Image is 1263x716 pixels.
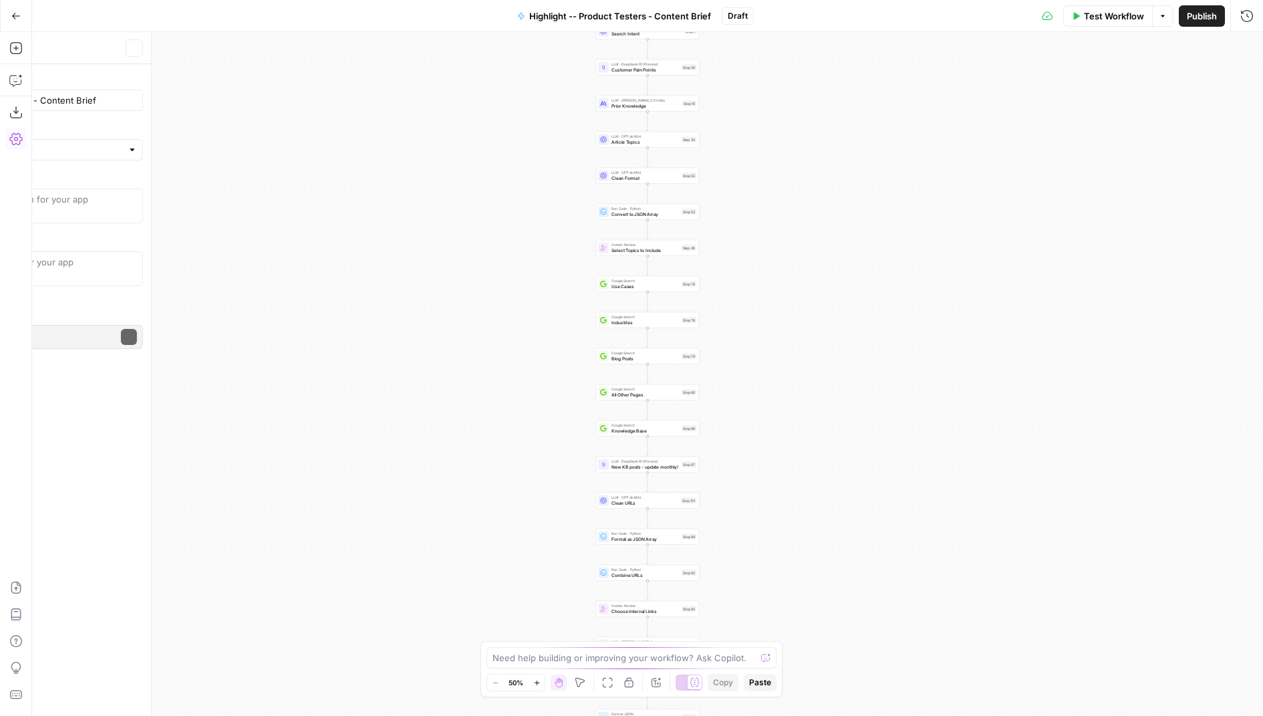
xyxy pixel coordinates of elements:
button: Start recording [85,438,96,449]
span: Run Code · Python [611,531,679,536]
g: Edge from step_76 to step_78 [647,291,649,311]
div: LLM · DeepSeek R1 (Preview)New KB posts - update monthly!Step 97 [596,457,700,473]
span: Search Intent [611,30,682,37]
h1: [PERSON_NAME] [65,7,152,17]
div: I just got confirmation that unfortunately, this feature is only available on beta for our enterp... [11,321,219,416]
div: Run Code · PythonCombine URLsStep 92 [596,565,700,581]
div: Step 101 [681,497,696,503]
span: Clean URLs [611,499,678,506]
div: Google SearchIndustriesStep 78 [596,312,700,328]
span: Format as JSON Array [611,535,679,542]
div: Step 53 [682,209,696,215]
button: Paste [744,674,777,691]
div: Close [235,5,259,29]
g: Edge from step_53 to step_45 [647,219,649,239]
g: Edge from step_96 to step_97 [647,436,649,455]
span: LLM · DeepSeek R1 (Preview) [611,62,679,67]
div: Manuel says… [11,9,257,66]
div: Apologies, my mistake. You can create multiple knowledge bases but only 1 brand kit on your curre... [11,9,219,65]
div: Step 76 [682,281,696,287]
div: Step 96 [682,425,696,431]
div: Manuel says… [11,321,257,427]
button: Test Workflow [1063,5,1152,27]
div: As well as adding an extra workspace? [64,127,246,140]
div: Human ReviewChoose Internal LinksStep 82 [596,601,700,617]
span: New KB posts - update monthly! [611,463,679,470]
span: Select Topics to Include [611,247,679,253]
span: Use Cases [611,283,679,289]
div: And what about the forking of the power agents? [59,276,246,302]
g: Edge from step_45 to step_76 [647,255,649,275]
div: Step 99 [682,533,696,540]
span: Knowledge Base [611,427,679,434]
div: Step 45 [682,245,697,251]
g: Edge from step_92 to step_82 [647,580,649,600]
g: Edge from step_90 to step_74 [647,689,649,708]
span: Convert to JSON Array [611,211,679,217]
div: Step 42 [682,136,697,142]
span: Clean Format [611,174,679,181]
span: Prior Knowledge [611,102,680,109]
div: And what about the forking of the power agents? [48,268,257,310]
span: Industries [611,319,679,326]
button: go back [9,5,34,31]
span: Article Topics [611,138,679,145]
div: As well as adding an extra workspace? [53,119,257,148]
button: Send a message… [229,433,251,454]
div: I just got confirmation that unfortunately, this feature is only available on beta for our enterp... [21,329,208,408]
img: Profile image for Manuel [38,7,59,29]
div: Step 30 [682,64,696,70]
p: Active 12h ago [65,17,130,30]
div: Google SearchAll Other PagesStep 80 [596,384,700,400]
span: Google Search [611,350,679,356]
span: LLM · [PERSON_NAME] 4 [611,639,679,644]
g: Edge from step_30 to step_10 [647,75,649,94]
span: Google Search [611,314,679,320]
button: Publish [1179,5,1225,27]
span: Paste [749,677,771,689]
g: Edge from step_80 to step_96 [647,400,649,419]
div: Kirill says… [11,119,257,159]
div: LLM · GPT-4o MiniArticle TopicsStep 42 [596,132,700,148]
div: Regarding workspaces, you can create multiple ones, but they won't be linked to your paid workspa... [21,166,208,219]
span: Combine URLs [611,572,679,578]
g: Edge from step_78 to step_79 [647,328,649,347]
span: LLM · GPT-4o Mini [611,495,678,500]
span: Blog Posts [611,355,679,362]
div: LLM · [PERSON_NAME] 3.5 HaikuPrior KnowledgeStep 10 [596,96,700,112]
span: Choose Internal Links [611,608,679,614]
div: Step 10 [682,100,696,106]
div: Step 52 [682,172,696,178]
span: Customer Pain Points [611,66,679,73]
g: Edge from step_82 to step_87 [647,616,649,636]
div: Apologies, my mistake. You can create multiple knowledge bases but only 1 brand kit on your curre... [21,17,208,57]
div: Google SearchUse CasesStep 76 [596,276,700,292]
div: LLM · GPT-4o MiniClean URLsStep 101 [596,493,700,509]
span: Run Code · Python [611,567,679,572]
div: Step 82 [682,606,696,612]
span: LLM · DeepSeek R1 (Preview) [611,459,679,464]
div: Step 92 [682,570,696,576]
span: Publish [1187,9,1217,23]
div: Run Code · PythonConvert to JSON ArrayStep 53 [596,204,700,220]
div: Step 78 [682,317,696,323]
div: Human ReviewSelect Topics to IncludeStep 45 [596,240,700,256]
span: Copy [713,677,733,689]
span: Google Search [611,423,679,428]
button: Highlight -- Product Testers - Content Brief [509,5,719,27]
span: LLM · [PERSON_NAME] 3.5 Haiku [611,98,680,103]
span: Google Search [611,278,679,283]
button: Upload attachment [63,438,74,449]
div: So yes, you'd need to upgrade to add more. [11,66,219,108]
div: Google SearchBlog PostsStep 79 [596,348,700,364]
g: Edge from step_101 to step_99 [647,508,649,527]
g: Edge from step_99 to step_92 [647,544,649,564]
span: Human Review [611,603,679,608]
div: Step 97 [682,461,696,467]
g: Edge from step_79 to step_80 [647,364,649,383]
span: Highlight -- Product Testers - Content Brief [529,9,711,23]
div: Step 79 [682,353,696,359]
span: Test Workflow [1084,9,1144,23]
span: Human Review [611,242,679,247]
g: Edge from step_1 to step_30 [647,39,649,58]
